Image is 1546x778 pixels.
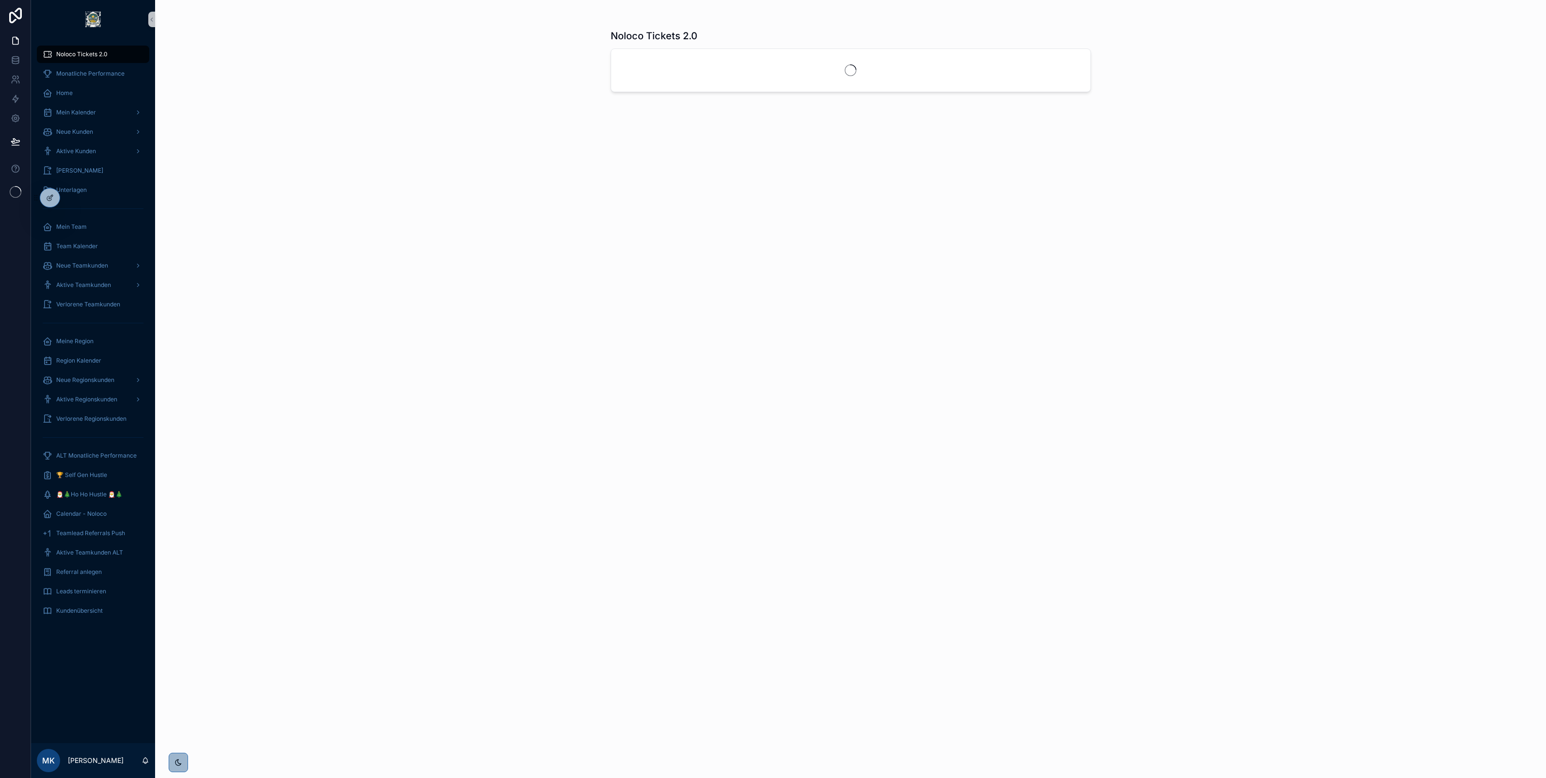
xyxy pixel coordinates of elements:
[56,396,117,403] span: Aktive Regionskunden
[42,755,55,766] span: MK
[56,471,107,479] span: 🏆 Self Gen Hustle
[56,223,87,231] span: Mein Team
[37,181,149,199] a: Unterlagen
[56,529,125,537] span: Teamlead Referrals Push
[37,143,149,160] a: Aktive Kunden
[37,333,149,350] a: Meine Region
[37,602,149,619] a: Kundenübersicht
[37,104,149,121] a: Mein Kalender
[85,12,101,27] img: App logo
[37,466,149,484] a: 🏆 Self Gen Hustle
[37,486,149,503] a: 🎅🎄Ho Ho Hustle 🎅🎄
[56,109,96,116] span: Mein Kalender
[37,544,149,561] a: Aktive Teamkunden ALT
[56,549,123,556] span: Aktive Teamkunden ALT
[56,301,120,308] span: Verlorene Teamkunden
[56,568,102,576] span: Referral anlegen
[37,352,149,369] a: Region Kalender
[56,337,94,345] span: Meine Region
[31,39,155,632] div: scrollable content
[56,607,103,615] span: Kundenübersicht
[56,491,123,498] span: 🎅🎄Ho Ho Hustle 🎅🎄
[56,510,107,518] span: Calendar - Noloco
[37,46,149,63] a: Noloco Tickets 2.0
[56,376,114,384] span: Neue Regionskunden
[56,242,98,250] span: Team Kalender
[37,276,149,294] a: Aktive Teamkunden
[37,65,149,82] a: Monatliche Performance
[56,50,108,58] span: Noloco Tickets 2.0
[56,70,125,78] span: Monatliche Performance
[56,262,108,270] span: Neue Teamkunden
[56,89,73,97] span: Home
[56,128,93,136] span: Neue Kunden
[37,162,149,179] a: [PERSON_NAME]
[56,415,126,423] span: Verlorene Regionskunden
[37,391,149,408] a: Aktive Regionskunden
[56,167,103,175] span: [PERSON_NAME]
[68,756,124,765] p: [PERSON_NAME]
[37,371,149,389] a: Neue Regionskunden
[37,447,149,464] a: ALT Monatliche Performance
[56,357,101,365] span: Region Kalender
[56,452,137,460] span: ALT Monatliche Performance
[611,29,697,43] h1: Noloco Tickets 2.0
[37,84,149,102] a: Home
[37,296,149,313] a: Verlorene Teamkunden
[37,505,149,523] a: Calendar - Noloco
[56,186,87,194] span: Unterlagen
[37,563,149,581] a: Referral anlegen
[37,218,149,236] a: Mein Team
[56,147,96,155] span: Aktive Kunden
[37,123,149,141] a: Neue Kunden
[37,410,149,428] a: Verlorene Regionskunden
[37,583,149,600] a: Leads terminieren
[37,238,149,255] a: Team Kalender
[37,524,149,542] a: Teamlead Referrals Push
[56,281,111,289] span: Aktive Teamkunden
[37,257,149,274] a: Neue Teamkunden
[56,587,106,595] span: Leads terminieren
